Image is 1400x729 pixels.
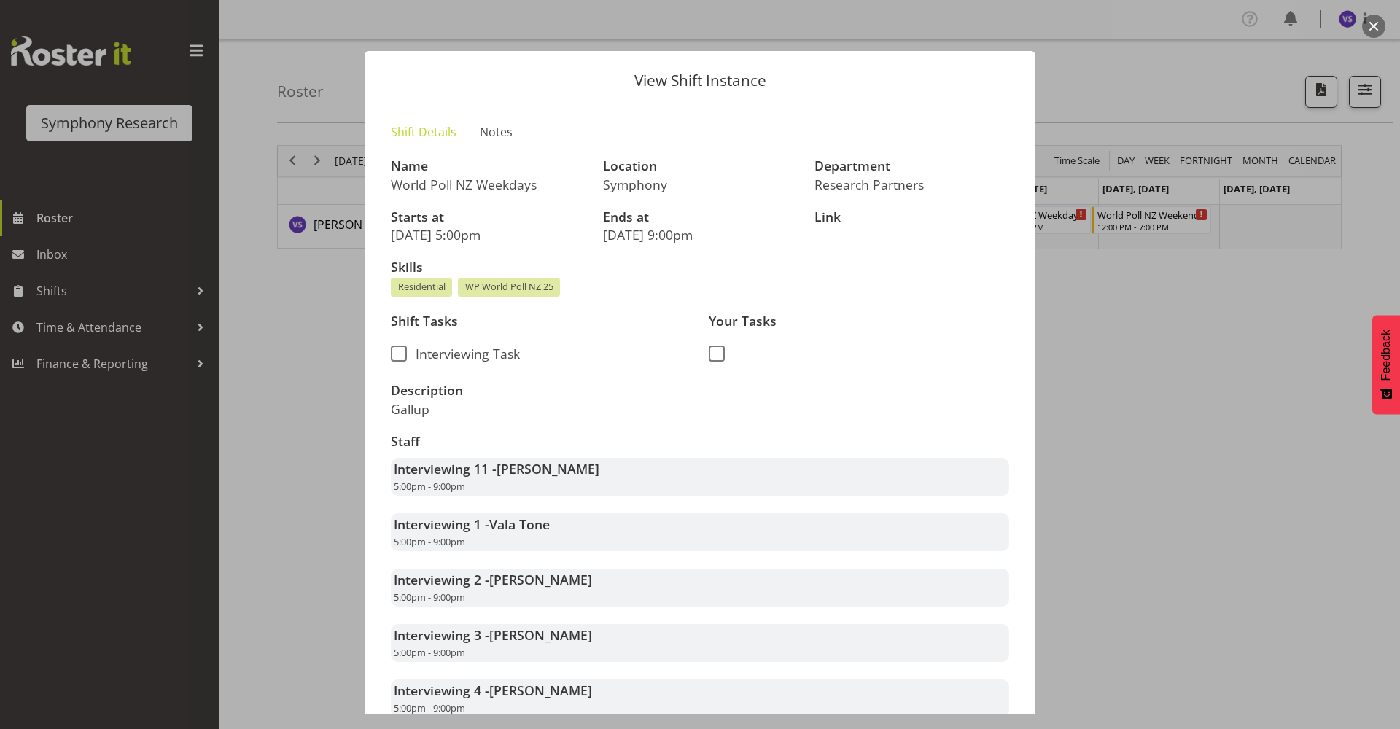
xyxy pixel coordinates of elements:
[394,701,465,714] span: 5:00pm - 9:00pm
[407,346,520,362] span: Interviewing Task
[394,460,599,477] strong: Interviewing 11 -
[1380,330,1393,381] span: Feedback
[391,123,456,141] span: Shift Details
[497,460,599,477] span: [PERSON_NAME]
[391,210,586,225] h3: Starts at
[394,590,465,604] span: 5:00pm - 9:00pm
[391,401,691,417] p: Gallup
[391,383,691,398] h3: Description
[814,159,1009,174] h3: Department
[603,210,798,225] h3: Ends at
[394,682,592,699] strong: Interviewing 4 -
[391,227,586,243] p: [DATE] 5:00pm
[391,434,1009,449] h3: Staff
[391,159,586,174] h3: Name
[814,210,1009,225] h3: Link
[489,515,550,533] span: Vala Tone
[398,280,446,294] span: Residential
[480,123,513,141] span: Notes
[489,571,592,588] span: [PERSON_NAME]
[603,176,798,192] p: Symphony
[489,626,592,644] span: [PERSON_NAME]
[394,535,465,548] span: 5:00pm - 9:00pm
[394,515,550,533] strong: Interviewing 1 -
[394,646,465,659] span: 5:00pm - 9:00pm
[394,480,465,493] span: 5:00pm - 9:00pm
[394,571,592,588] strong: Interviewing 2 -
[379,73,1021,88] p: View Shift Instance
[465,280,553,294] span: WP World Poll NZ 25
[603,227,798,243] p: [DATE] 9:00pm
[814,176,1009,192] p: Research Partners
[394,626,592,644] strong: Interviewing 3 -
[391,314,691,329] h3: Shift Tasks
[603,159,798,174] h3: Location
[391,260,1009,275] h3: Skills
[391,176,586,192] p: World Poll NZ Weekdays
[1372,315,1400,414] button: Feedback - Show survey
[709,314,1009,329] h3: Your Tasks
[489,682,592,699] span: [PERSON_NAME]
